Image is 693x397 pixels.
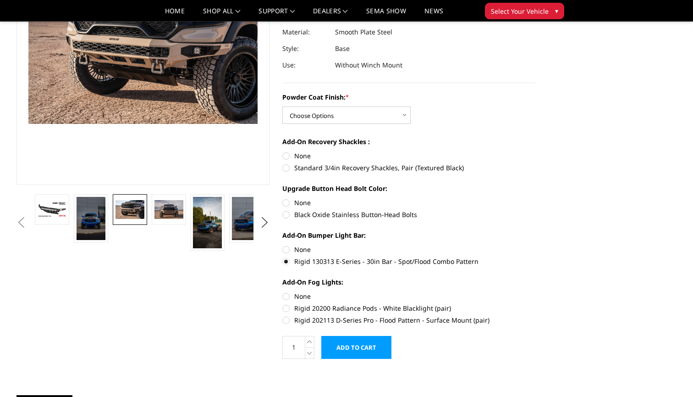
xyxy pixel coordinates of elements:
label: Black Oxide Stainless Button-Head Bolts [282,210,535,219]
a: News [424,8,443,21]
dt: Style: [282,40,328,57]
dd: Without Winch Mount [335,57,402,73]
span: Select Your Vehicle [491,6,549,16]
span: ▾ [555,6,558,16]
a: Home [165,8,185,21]
dt: Use: [282,57,328,73]
button: Previous [14,216,28,229]
img: 2021-2024 Ram 1500 TRX - Freedom Series - Base Front Bumper (non-winch) [77,197,105,240]
a: Support [258,8,295,21]
label: None [282,245,535,254]
a: SEMA Show [366,8,406,21]
img: 2021-2024 Ram 1500 TRX - Freedom Series - Base Front Bumper (non-winch) [38,201,66,218]
img: 2021-2024 Ram 1500 TRX - Freedom Series - Base Front Bumper (non-winch) [232,197,261,240]
label: Rigid 20200 Radiance Pods - White Blacklight (pair) [282,303,535,313]
a: shop all [203,8,240,21]
label: Rigid 202113 D-Series Pro - Flood Pattern - Surface Mount (pair) [282,315,535,325]
dd: Base [335,40,350,57]
label: Add-On Bumper Light Bar: [282,230,535,240]
img: 2021-2024 Ram 1500 TRX - Freedom Series - Base Front Bumper (non-winch) [115,200,144,219]
label: Add-On Fog Lights: [282,277,535,287]
label: Standard 3/4in Recovery Shackles, Pair (Textured Black) [282,163,535,173]
label: None [282,151,535,161]
label: Rigid 130313 E-Series - 30in Bar - Spot/Flood Combo Pattern [282,257,535,266]
iframe: Chat Widget [647,353,693,397]
label: None [282,198,535,207]
label: Powder Coat Finish: [282,92,535,102]
button: Select Your Vehicle [485,3,564,19]
img: 2021-2024 Ram 1500 TRX - Freedom Series - Base Front Bumper (non-winch) [154,200,183,219]
dt: Material: [282,24,328,40]
label: None [282,291,535,301]
label: Add-On Recovery Shackles : [282,137,535,146]
dd: Smooth Plate Steel [335,24,392,40]
img: 2021-2024 Ram 1500 TRX - Freedom Series - Base Front Bumper (non-winch) [193,197,222,248]
a: Dealers [313,8,348,21]
label: Upgrade Button Head Bolt Color: [282,184,535,193]
input: Add to Cart [321,336,391,359]
button: Next [258,216,272,229]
